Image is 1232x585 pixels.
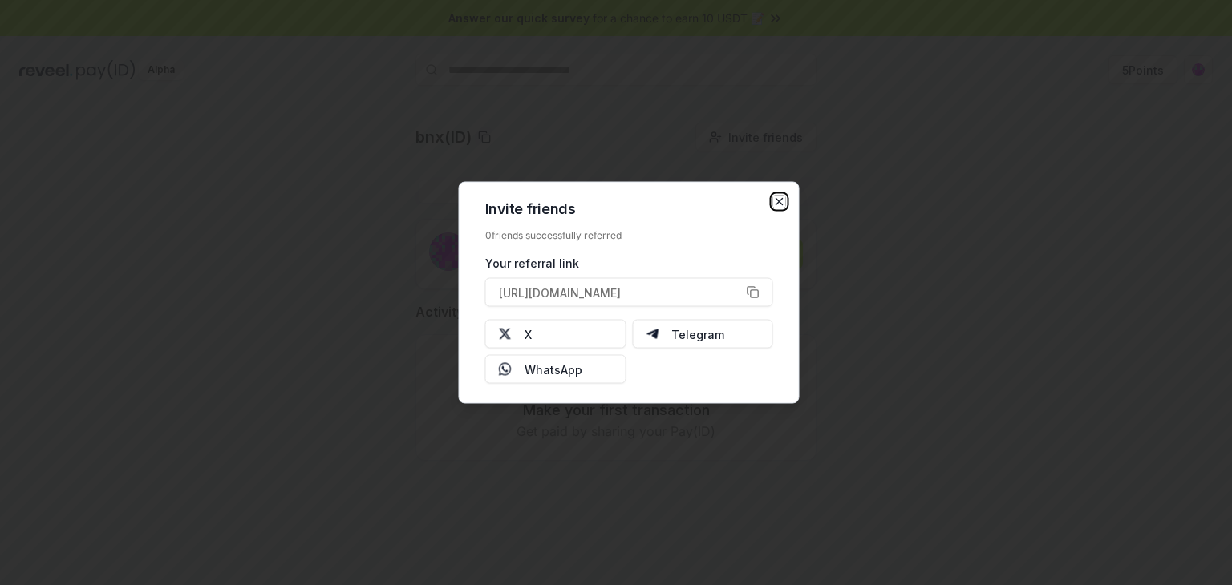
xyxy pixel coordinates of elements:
[485,229,773,242] div: 0 friends successfully referred
[499,363,512,376] img: Whatsapp
[499,328,512,341] img: X
[632,320,773,349] button: Telegram
[485,202,773,216] h2: Invite friends
[485,255,773,272] div: Your referral link
[485,355,626,384] button: WhatsApp
[646,328,659,341] img: Telegram
[485,320,626,349] button: X
[499,284,621,301] span: [URL][DOMAIN_NAME]
[485,278,773,307] button: [URL][DOMAIN_NAME]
